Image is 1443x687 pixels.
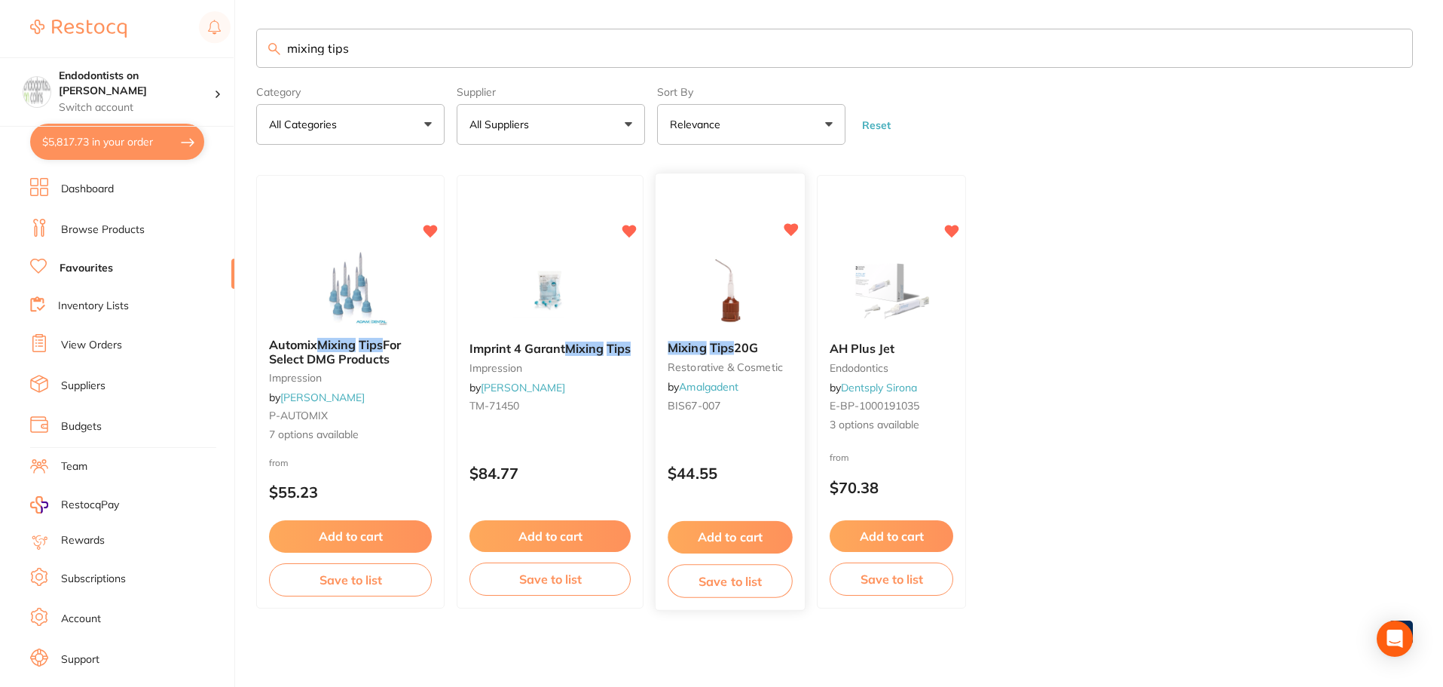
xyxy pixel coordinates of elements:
span: TM-71450 [469,399,519,413]
p: All Suppliers [469,117,535,132]
em: Mixing [668,341,707,356]
p: $84.77 [469,465,631,482]
input: Search Favourite Products [256,29,1413,68]
a: Favourites [60,261,113,276]
a: Rewards [61,533,105,548]
p: $55.23 [269,483,432,501]
em: Tips [359,337,383,352]
span: from [830,452,849,463]
button: Save to list [269,563,432,597]
a: Browse Products [61,222,145,238]
button: Relevance [657,104,845,145]
img: Automix Mixing Tips For Select DMG Products [301,250,399,326]
img: Imprint 4 Garant Mixing Tips [501,254,599,330]
span: from [269,457,289,468]
em: Mixing [317,337,356,352]
a: View Orders [61,338,122,353]
a: Account [61,612,101,627]
small: restorative & cosmetic [668,361,793,373]
em: Tips [607,341,631,356]
button: Add to cart [830,520,953,552]
button: Add to cart [269,520,432,552]
span: P-AUTOMIX [269,409,328,422]
span: AH Plus Jet [830,341,894,356]
button: $5,817.73 in your order [30,124,204,160]
b: Imprint 4 Garant Mixing Tips [469,342,631,355]
span: For Select DMG Products [269,337,401,366]
a: RestocqPay [30,496,119,514]
img: AH Plus Jet [842,254,940,330]
a: 1 [1389,618,1413,648]
a: Subscriptions [61,572,126,587]
a: Suppliers [61,379,105,394]
span: by [668,381,738,394]
img: RestocqPay [30,496,48,514]
a: Support [61,652,99,667]
a: Restocq Logo [30,11,127,46]
h4: Endodontists on Collins [59,69,214,98]
button: Add to cart [469,520,631,552]
span: 7 options available [269,428,432,443]
em: Mixing [565,341,604,356]
span: Automix [269,337,317,352]
p: $44.55 [668,465,793,483]
span: by [830,381,917,394]
b: Mixing Tips 20G [668,342,793,356]
b: Automix Mixing Tips For Select DMG Products [269,338,432,366]
small: impression [269,372,432,384]
p: All Categories [269,117,343,132]
div: Open Intercom Messenger [1377,621,1413,657]
em: Tips [710,341,734,356]
span: 3 options available [830,418,953,433]
a: [PERSON_NAME] [481,381,565,394]
img: Mixing Tips 20G [680,253,779,330]
a: [PERSON_NAME] [280,391,365,404]
a: Inventory Lists [58,299,129,314]
small: impression [469,362,631,374]
span: RestocqPay [61,498,119,513]
p: $70.38 [830,479,953,496]
a: Dashboard [61,182,114,197]
b: AH Plus Jet [830,342,953,355]
a: Amalgadent [679,381,738,394]
label: Sort By [657,86,845,98]
span: 20G [734,341,758,356]
button: All Suppliers [457,104,645,145]
img: Restocq Logo [30,20,127,38]
a: Team [61,459,87,474]
button: Save to list [469,563,631,596]
button: Save to list [668,564,793,598]
p: Relevance [670,117,726,132]
span: BIS67-007 [668,399,720,413]
button: Add to cart [668,521,793,554]
button: Save to list [830,563,953,596]
label: Supplier [457,86,645,98]
a: Budgets [61,419,102,434]
button: Reset [858,118,895,132]
a: Dentsply Sirona [841,381,917,394]
p: Switch account [59,100,214,115]
label: Category [256,86,445,98]
button: All Categories [256,104,445,145]
span: by [269,391,365,404]
span: E-BP-1000191035 [830,399,919,413]
span: by [469,381,565,394]
span: Imprint 4 Garant [469,341,565,356]
small: endodontics [830,362,953,374]
img: Endodontists on Collins [23,77,50,104]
